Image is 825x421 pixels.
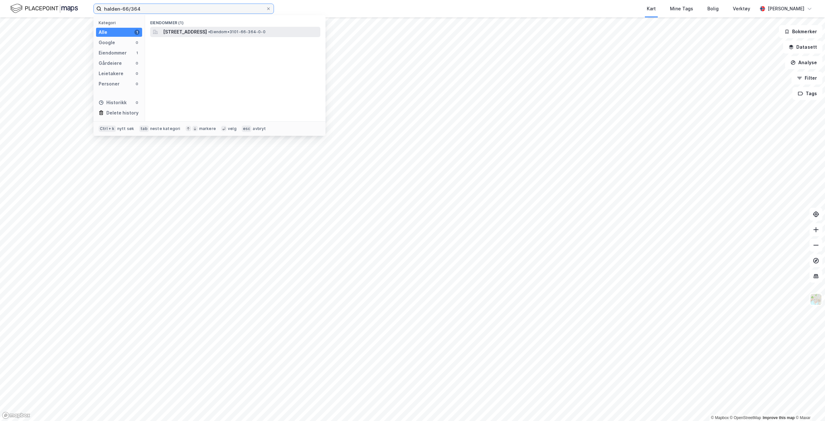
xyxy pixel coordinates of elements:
div: Ctrl + k [99,125,116,132]
img: Z [810,293,822,306]
button: Analyse [785,56,822,69]
button: Filter [791,72,822,85]
div: Historikk [99,99,127,106]
div: 0 [134,61,140,66]
div: Google [99,39,115,46]
div: Eiendommer [99,49,127,57]
input: Søk på adresse, matrikkel, gårdeiere, leietakere eller personer [102,4,266,14]
div: Gårdeiere [99,59,122,67]
div: Kategori [99,20,142,25]
div: 0 [134,100,140,105]
div: Kontrollprogram for chat [793,390,825,421]
a: Mapbox homepage [2,412,30,419]
iframe: Chat Widget [793,390,825,421]
div: Bolig [707,5,719,13]
div: tab [139,125,149,132]
div: 0 [134,40,140,45]
div: 1 [134,30,140,35]
button: Datasett [783,41,822,54]
div: Verktøy [733,5,750,13]
div: neste kategori [150,126,180,131]
div: velg [228,126,237,131]
span: • [208,29,210,34]
div: Mine Tags [670,5,693,13]
div: nytt søk [117,126,134,131]
div: [PERSON_NAME] [768,5,804,13]
div: avbryt [253,126,266,131]
div: Leietakere [99,70,123,77]
div: 0 [134,81,140,86]
span: [STREET_ADDRESS] [163,28,207,36]
img: logo.f888ab2527a4732fd821a326f86c7f29.svg [10,3,78,14]
a: Mapbox [711,416,729,420]
button: Bokmerker [779,25,822,38]
div: markere [199,126,216,131]
a: OpenStreetMap [730,416,761,420]
div: Kart [647,5,656,13]
div: 0 [134,71,140,76]
span: Eiendom • 3101-66-364-0-0 [208,29,266,35]
a: Improve this map [763,416,795,420]
div: Personer [99,80,120,88]
div: 1 [134,50,140,55]
div: Delete history [106,109,139,117]
div: Alle [99,28,107,36]
div: esc [242,125,252,132]
button: Tags [792,87,822,100]
div: Eiendommer (1) [145,15,325,27]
